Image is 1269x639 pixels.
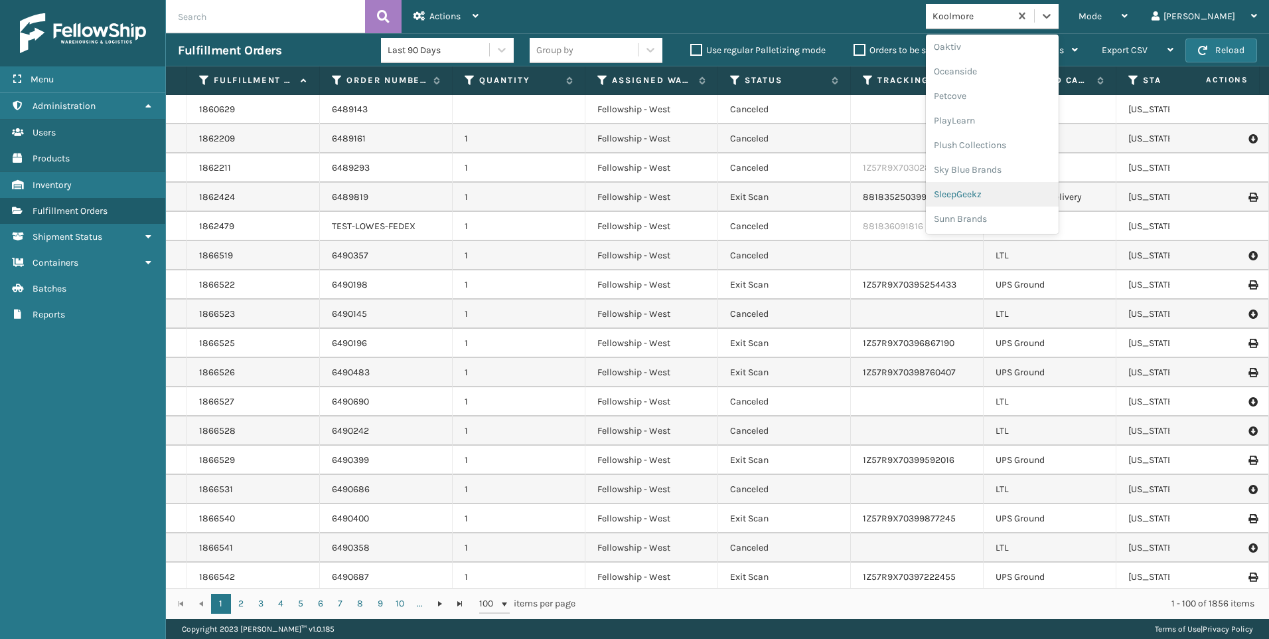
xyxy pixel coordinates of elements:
td: 6490399 [320,446,453,475]
td: UPS Ground [984,504,1116,533]
span: Administration [33,100,96,112]
span: Inventory [33,179,72,191]
td: [US_STATE] [1116,563,1249,592]
td: Fellowship - West [585,416,718,446]
label: Order Number [346,74,427,86]
a: 1860629 [199,103,235,116]
td: [US_STATE] [1116,212,1249,241]
a: 1866519 [199,249,233,262]
td: [US_STATE] [1116,329,1249,358]
td: Exit Scan [718,446,851,475]
a: 1866523 [199,308,235,321]
a: 1866540 [199,512,235,525]
a: Go to the next page [430,594,450,614]
i: Pull BOL [1248,132,1256,145]
td: Fellowship - West [585,475,718,504]
a: 1862424 [199,191,235,204]
div: | [1155,619,1253,639]
td: Fellowship - West [585,533,718,563]
td: UPS Ground [984,329,1116,358]
td: LTL [984,300,1116,329]
i: Print Label [1248,573,1256,582]
td: [US_STATE] [1116,358,1249,387]
td: Fellowship - West [585,212,718,241]
label: Use regular Palletizing mode [690,45,826,56]
a: Privacy Policy [1203,624,1253,634]
td: [US_STATE] [1116,504,1249,533]
i: Print Label [1248,514,1256,523]
td: 1 [453,504,585,533]
a: 1866528 [199,424,236,438]
td: Canceled [718,533,851,563]
a: 4 [271,594,291,614]
td: 6490690 [320,387,453,416]
label: Tracking Number [877,74,958,86]
td: 1 [453,475,585,504]
span: Shipment Status [33,231,102,242]
td: 6490400 [320,504,453,533]
h3: Fulfillment Orders [178,43,281,58]
label: State [1143,74,1223,86]
td: Fellowship - West [585,446,718,475]
i: Pull BOL [1248,541,1256,555]
td: [US_STATE] [1116,533,1249,563]
td: UPS Ground [984,358,1116,387]
td: 1 [453,563,585,592]
td: 1 [453,533,585,563]
div: Sky Blue Brands [926,157,1059,182]
td: [US_STATE] [1116,387,1249,416]
td: Exit Scan [718,563,851,592]
td: 1 [453,183,585,212]
td: 6490196 [320,329,453,358]
td: Canceled [718,212,851,241]
span: Products [33,153,70,164]
td: Exit Scan [718,329,851,358]
label: Fulfillment Order Id [214,74,294,86]
a: 1866525 [199,337,235,350]
i: Pull BOL [1248,395,1256,409]
span: Users [33,127,56,138]
td: 1 [453,329,585,358]
label: Assigned Warehouse [612,74,692,86]
td: Fellowship - West [585,329,718,358]
td: 6490687 [320,563,453,592]
a: 6 [311,594,331,614]
td: [US_STATE] [1116,95,1249,124]
i: Print Label [1248,456,1256,465]
a: 1Z57R9X70399877245 [863,513,956,524]
a: 2 [231,594,251,614]
div: Petcove [926,84,1059,108]
a: 1Z57R9X70399592016 [863,454,954,466]
a: 1862209 [199,132,235,145]
td: LTL [984,387,1116,416]
a: 1Z57R9X70395254433 [863,279,956,290]
td: 1 [453,124,585,153]
td: Fellowship - West [585,270,718,300]
span: Go to the next page [435,598,445,609]
td: Canceled [718,416,851,446]
td: 6490145 [320,300,453,329]
a: 1Z57R9X70302811942 [863,162,953,173]
span: Actions [1164,69,1256,91]
a: 1Z57R9X70398760407 [863,367,956,378]
a: 3 [251,594,271,614]
td: 1 [453,358,585,387]
a: 1866529 [199,454,235,467]
a: 8 [350,594,370,614]
td: Canceled [718,300,851,329]
a: 1 [211,594,231,614]
img: logo [20,13,146,53]
td: 1 [453,212,585,241]
div: Oaktiv [926,35,1059,59]
td: 1 [453,270,585,300]
div: Group by [536,43,573,57]
a: 1866542 [199,571,235,584]
a: Terms of Use [1155,624,1201,634]
td: Exit Scan [718,504,851,533]
td: [US_STATE] [1116,124,1249,153]
td: 6489819 [320,183,453,212]
a: 1866541 [199,541,233,555]
span: Containers [33,257,78,268]
i: Pull BOL [1248,424,1256,438]
div: Last 90 Days [388,43,490,57]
